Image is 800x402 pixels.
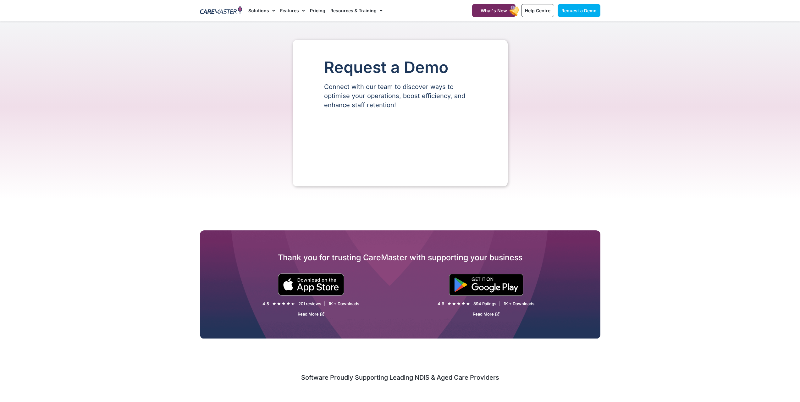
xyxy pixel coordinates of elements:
i: ★ [272,300,276,307]
p: Connect with our team to discover ways to optimise your operations, boost efficiency, and enhance... [324,82,476,110]
i: ★ [282,300,286,307]
img: "Get is on" Black Google play button. [449,274,523,296]
div: 4.6/5 [447,300,470,307]
span: What's New [481,8,507,13]
img: CareMaster Logo [200,6,242,15]
h2: Thank you for trusting CareMaster with supporting your business [200,252,600,262]
i: ★ [452,300,456,307]
span: Request a Demo [561,8,597,13]
div: 4.5 [262,301,269,306]
i: ★ [457,300,461,307]
iframe: Form 0 [324,120,476,168]
h2: Software Proudly Supporting Leading NDIS & Aged Care Providers [200,373,600,382]
i: ★ [277,300,281,307]
h1: Request a Demo [324,59,476,76]
div: 4.6 [438,301,444,306]
i: ★ [286,300,290,307]
a: Read More [473,311,499,317]
a: What's New [472,4,516,17]
div: 201 reviews | 1K + Downloads [298,301,359,306]
a: Request a Demo [558,4,600,17]
i: ★ [447,300,451,307]
div: 4.5/5 [272,300,295,307]
i: ★ [291,300,295,307]
a: Help Centre [521,4,554,17]
span: Help Centre [525,8,550,13]
div: 894 Ratings | 1K + Downloads [473,301,534,306]
img: small black download on the apple app store button. [278,273,345,296]
i: ★ [466,300,470,307]
i: ★ [461,300,466,307]
a: Read More [298,311,324,317]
